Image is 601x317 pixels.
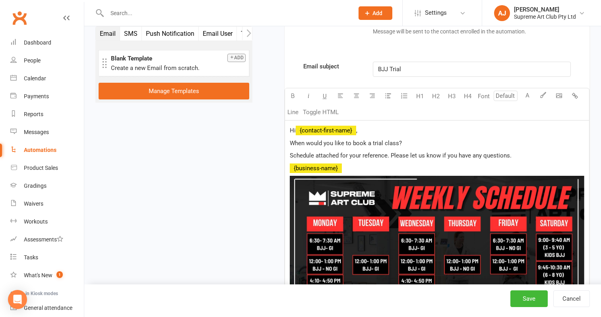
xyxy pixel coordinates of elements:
button: Add [359,6,392,20]
div: Open Intercom Messenger [8,290,27,309]
div: Tasks [24,254,38,261]
div: Reports [24,111,43,117]
a: Workouts [10,213,84,231]
span: , [356,127,357,134]
a: Payments [10,88,84,105]
div: Gradings [24,183,47,189]
button: Font [476,88,492,104]
div: General attendance [24,305,72,311]
a: General attendance kiosk mode [10,299,84,317]
div: Messages [24,129,49,135]
a: Dashboard [10,34,84,52]
div: Workouts [24,218,48,225]
button: H3 [444,88,460,104]
span: 1 [56,271,63,278]
a: Manage Templates [99,83,249,99]
a: Clubworx [10,8,29,28]
span: When would you like to book a trial class? [290,140,402,147]
div: AJ [494,5,510,21]
input: Default [494,91,518,101]
div: Waivers [24,200,43,207]
button: Task [237,27,259,41]
a: Reports [10,105,84,123]
div: Assessments [24,236,63,243]
span: Settings [425,4,447,22]
span: BJJ Trial [378,66,401,73]
span: Message will be sent to the contact enrolled in the automation. [373,28,526,35]
a: Assessments [10,231,84,249]
a: People [10,52,84,70]
a: Tasks [10,249,84,266]
button: Cancel [553,290,590,307]
button: Email User [199,27,237,41]
div: Create a new Email from scratch. [111,63,246,73]
button: U [317,88,333,104]
button: Line [285,104,301,120]
input: Search... [105,8,348,19]
a: What's New1 [10,266,84,284]
button: Save [510,290,548,307]
button: Toggle HTML [301,104,341,120]
button: Push Notification [142,27,199,41]
button: H1 [412,88,428,104]
a: Gradings [10,177,84,195]
button: Email [96,27,120,41]
a: Calendar [10,70,84,88]
div: Calendar [24,75,46,82]
label: Email subject [297,62,367,71]
button: Add [227,54,246,62]
span: Add [372,10,382,16]
div: People [24,57,41,64]
div: Dashboard [24,39,51,46]
a: Product Sales [10,159,84,177]
div: [PERSON_NAME] [514,6,576,13]
button: H2 [428,88,444,104]
div: Automations [24,147,56,153]
div: Product Sales [24,165,58,171]
button: SMS [120,27,142,41]
button: H4 [460,88,476,104]
span: U [323,93,327,100]
div: What's New [24,272,52,278]
span: Schedule attached for your reference. Please let us know if you have any questions. [290,152,512,159]
div: Blank Template [111,54,246,63]
button: A [520,88,535,104]
div: Payments [24,93,49,99]
a: Waivers [10,195,84,213]
a: Automations [10,141,84,159]
div: Supreme Art Club Pty Ltd [514,13,576,20]
span: Hi [290,127,296,134]
a: Messages [10,123,84,141]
